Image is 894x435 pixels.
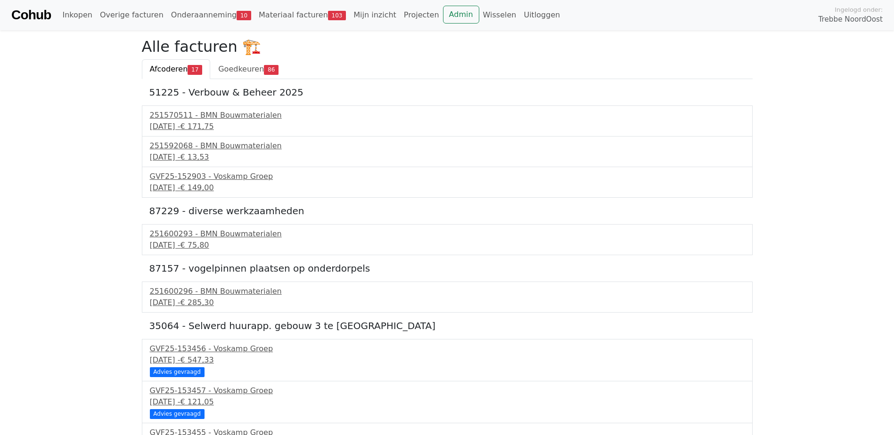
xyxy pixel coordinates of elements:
[150,354,745,366] div: [DATE] -
[443,6,479,24] a: Admin
[180,355,213,364] span: € 547,33
[210,59,287,79] a: Goedkeuren86
[328,11,346,20] span: 103
[180,153,209,161] span: € 13,53
[11,4,51,26] a: Cohub
[255,6,350,24] a: Materiaal facturen103
[142,59,211,79] a: Afcoderen17
[350,6,400,24] a: Mijn inzicht
[218,64,264,73] span: Goedkeuren
[150,171,745,193] a: GVF25-152903 - Voskamp Groep[DATE] -€ 149,00
[835,5,883,14] span: Ingelogd onder:
[150,121,745,132] div: [DATE] -
[150,110,745,132] a: 251570511 - BMN Bouwmaterialen[DATE] -€ 171,75
[150,286,745,308] a: 251600296 - BMN Bouwmaterialen[DATE] -€ 285,30
[150,140,745,163] a: 251592068 - BMN Bouwmaterialen[DATE] -€ 13,53
[149,205,745,217] h5: 87229 - diverse werkzaamheden
[180,183,213,192] span: € 149,00
[237,11,251,20] span: 10
[188,65,202,74] span: 17
[150,286,745,297] div: 251600296 - BMN Bouwmaterialen
[150,152,745,163] div: [DATE] -
[150,171,745,182] div: GVF25-152903 - Voskamp Groep
[58,6,96,24] a: Inkopen
[150,396,745,408] div: [DATE] -
[150,64,188,73] span: Afcoderen
[150,240,745,251] div: [DATE] -
[150,343,745,376] a: GVF25-153456 - Voskamp Groep[DATE] -€ 547,33 Advies gevraagd
[180,397,213,406] span: € 121,05
[150,110,745,121] div: 251570511 - BMN Bouwmaterialen
[479,6,520,24] a: Wisselen
[150,367,205,377] div: Advies gevraagd
[149,87,745,98] h5: 51225 - Verbouw & Beheer 2025
[180,241,209,250] span: € 75,80
[150,297,745,308] div: [DATE] -
[150,385,745,396] div: GVF25-153457 - Voskamp Groep
[150,343,745,354] div: GVF25-153456 - Voskamp Groep
[180,298,213,307] span: € 285,30
[520,6,564,24] a: Uitloggen
[142,38,753,56] h2: Alle facturen 🏗️
[264,65,279,74] span: 86
[819,14,883,25] span: Trebbe NoordOost
[149,320,745,331] h5: 35064 - Selwerd huurapp. gebouw 3 te [GEOGRAPHIC_DATA]
[96,6,167,24] a: Overige facturen
[400,6,443,24] a: Projecten
[150,228,745,251] a: 251600293 - BMN Bouwmaterialen[DATE] -€ 75,80
[180,122,213,131] span: € 171,75
[150,140,745,152] div: 251592068 - BMN Bouwmaterialen
[167,6,255,24] a: Onderaanneming10
[150,228,745,240] div: 251600293 - BMN Bouwmaterialen
[150,182,745,193] div: [DATE] -
[150,385,745,418] a: GVF25-153457 - Voskamp Groep[DATE] -€ 121,05 Advies gevraagd
[149,263,745,274] h5: 87157 - vogelpinnen plaatsen op onderdorpels
[150,409,205,419] div: Advies gevraagd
